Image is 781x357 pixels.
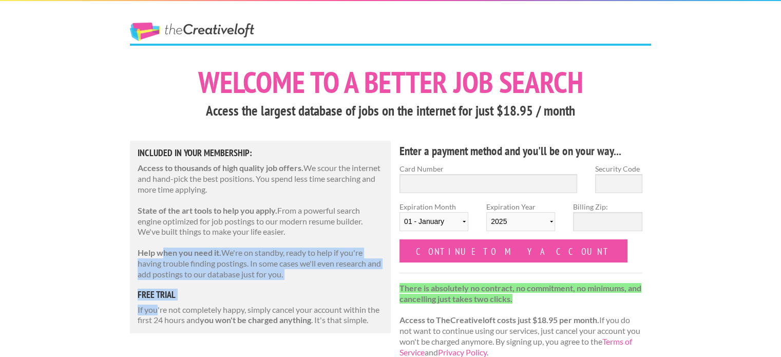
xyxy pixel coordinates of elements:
[595,163,642,174] label: Security Code
[200,315,311,325] strong: you won't be charged anything
[130,23,254,41] a: The Creative Loft
[438,347,487,357] a: Privacy Policy
[130,101,651,121] h3: Access the largest database of jobs on the internet for just $18.95 / month
[486,201,555,239] label: Expiration Year
[138,163,303,173] strong: Access to thousands of high quality job offers.
[399,283,641,304] strong: There is absolutely no contract, no commitment, no minimums, and cancelling just takes two clicks.
[399,239,627,262] input: Continue to my account
[138,248,383,279] p: We're on standby, ready to help if you're having trouble finding postings. In some cases we'll ev...
[486,212,555,231] select: Expiration Year
[399,315,599,325] strong: Access to TheCreativeloft costs just $18.95 per month.
[399,212,468,231] select: Expiration Month
[399,336,632,357] a: Terms of Service
[399,201,468,239] label: Expiration Month
[138,205,383,237] p: From a powerful search engine optimized for job postings to our modern resume builder. We've buil...
[138,205,277,215] strong: State of the art tools to help you apply.
[138,290,383,299] h5: free trial
[573,201,642,212] label: Billing Zip:
[138,163,383,195] p: We scour the internet and hand-pick the best positions. You spend less time searching and more ti...
[138,248,221,257] strong: Help when you need it.
[399,163,577,174] label: Card Number
[130,67,651,97] h1: Welcome to a better job search
[138,305,383,326] p: If you're not completely happy, simply cancel your account within the first 24 hours and . It's t...
[399,143,642,159] h4: Enter a payment method and you'll be on your way...
[138,148,383,158] h5: Included in Your Membership:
